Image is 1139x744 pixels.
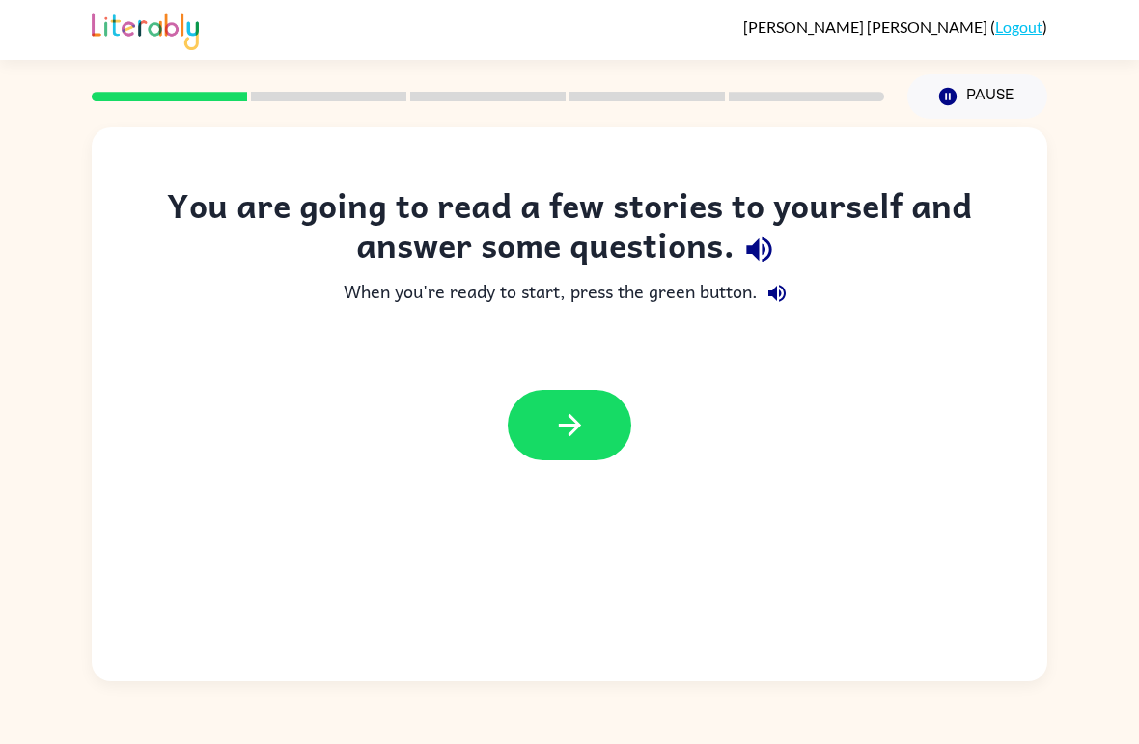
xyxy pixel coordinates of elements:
div: You are going to read a few stories to yourself and answer some questions. [130,185,1009,274]
div: When you're ready to start, press the green button. [130,274,1009,313]
span: [PERSON_NAME] [PERSON_NAME] [743,17,990,36]
a: Logout [995,17,1042,36]
img: Literably [92,8,199,50]
div: ( ) [743,17,1047,36]
button: Pause [907,74,1047,119]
